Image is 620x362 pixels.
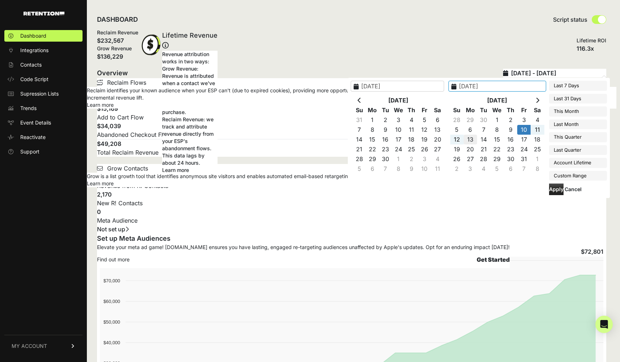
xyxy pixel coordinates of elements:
td: 6 [504,164,517,174]
td: 21 [353,144,366,154]
td: 11 [531,125,544,135]
a: Contacts [4,59,83,71]
td: 2 [504,115,517,125]
td: 30 [504,154,517,164]
a: Learn more [87,180,114,186]
td: 8 [366,125,379,135]
td: 30 [477,115,490,125]
th: Th [405,105,418,115]
td: 17 [517,135,531,144]
td: 13 [464,135,477,144]
span: Support [20,148,39,155]
li: Last Quarter [549,145,607,155]
td: 15 [490,135,504,144]
img: dollar-coin-05c43ed7efb7bc0c12610022525b4bbbb207c7efeef5aecc26f025e68dcafac9.png [138,30,162,59]
td: 3 [464,164,477,174]
td: 24 [392,144,405,154]
td: 31 [517,154,531,164]
td: 31 [353,115,366,125]
span: Code Script [20,76,48,83]
td: 18 [405,135,418,144]
td: 13 [431,125,444,135]
td: 14 [353,135,366,144]
td: 16 [504,135,517,144]
td: 4 [405,115,418,125]
a: Find out more [97,256,130,263]
text: $60,000 [104,299,120,304]
span: Trends [20,105,37,112]
th: Tu [477,105,490,115]
a: Code Script [4,73,83,85]
td: 7 [477,125,490,135]
td: 1 [490,115,504,125]
td: 25 [405,144,418,154]
td: 26 [418,144,431,154]
td: 5 [450,125,464,135]
span: MY ACCOUNT [12,342,47,350]
th: We [392,105,405,115]
div: Grow Revenue [97,45,138,52]
td: 17 [392,135,405,144]
td: 11 [431,164,444,174]
text: $50,000 [104,319,120,325]
td: 28 [450,115,464,125]
td: 8 [392,164,405,174]
td: 20 [464,144,477,154]
li: Last Month [549,119,607,130]
td: 8 [490,125,504,135]
td: 9 [379,125,392,135]
div: Lifetime ROI [577,37,606,44]
a: Reactivate [4,131,83,143]
th: Fr [418,105,431,115]
td: 3 [418,154,431,164]
td: 1 [531,154,544,164]
td: 12 [450,135,464,144]
h2: DASHBOARD [97,14,138,25]
td: 24 [517,144,531,154]
h4: 2,170 [97,190,606,199]
div: Open Intercom Messenger [595,316,613,333]
a: Support [4,146,83,157]
a: Trends [4,102,83,114]
th: Mo [464,105,477,115]
div: Abandoned Checkout Flow [97,130,606,139]
h4: 0 [97,207,606,216]
td: 10 [418,164,431,174]
th: Su [450,105,464,115]
span: Event Details [20,119,51,126]
td: 22 [490,144,504,154]
h4: $34,039 [97,122,606,130]
td: 1 [392,154,405,164]
td: 1 [366,115,379,125]
td: 3 [517,115,531,125]
li: Custom Range [549,171,607,181]
td: 2 [379,115,392,125]
td: 22 [366,144,379,154]
td: 16 [379,135,392,144]
h4: $15,169 [97,104,606,113]
td: 29 [366,154,379,164]
strong: Get Started [477,256,510,263]
th: Fr [517,105,531,115]
td: 4 [477,164,490,174]
td: 5 [353,164,366,174]
li: This Month [549,106,607,117]
span: Script status [553,15,587,24]
td: 29 [464,115,477,125]
div: Add to Cart Flow [97,113,606,122]
div: $136,229 [97,52,138,61]
td: 21 [477,144,490,154]
td: 12 [418,125,431,135]
td: 28 [477,154,490,164]
button: Apply [549,184,564,195]
td: 6 [431,115,444,125]
td: 26 [450,154,464,164]
p: New R! Contacts [97,199,606,207]
text: $70,000 [104,278,120,283]
div: $232,567 [97,36,138,45]
span: Reactivate [20,134,46,141]
td: 7 [353,125,366,135]
a: Event Details [4,117,83,129]
li: Reclaim Revenue: we track and attribute revenue directly from your ESP's abandonment flows. This ... [162,116,218,167]
img: Retention.com [24,12,64,16]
